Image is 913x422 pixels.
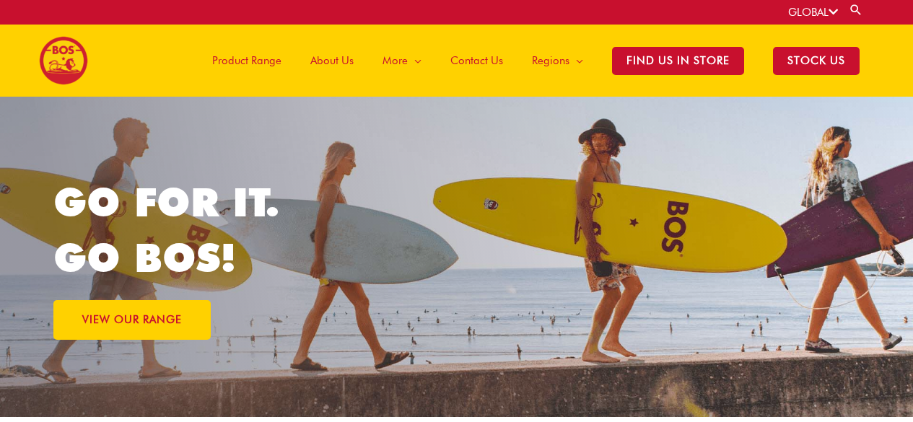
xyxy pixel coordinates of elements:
[788,6,838,19] a: GLOBAL
[517,25,598,97] a: Regions
[849,3,863,17] a: Search button
[759,25,874,97] a: STOCK US
[598,25,759,97] a: Find Us in Store
[612,47,744,75] span: Find Us in Store
[383,39,408,82] span: More
[198,25,296,97] a: Product Range
[187,25,874,97] nav: Site Navigation
[310,39,354,82] span: About Us
[773,47,860,75] span: STOCK US
[296,25,368,97] a: About Us
[368,25,436,97] a: More
[39,36,88,85] img: BOS logo finals-200px
[532,39,569,82] span: Regions
[436,25,517,97] a: Contact Us
[450,39,503,82] span: Contact Us
[53,175,457,286] h1: GO FOR IT. GO BOS!
[212,39,281,82] span: Product Range
[82,315,182,325] span: VIEW OUR RANGE
[53,300,211,340] a: VIEW OUR RANGE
